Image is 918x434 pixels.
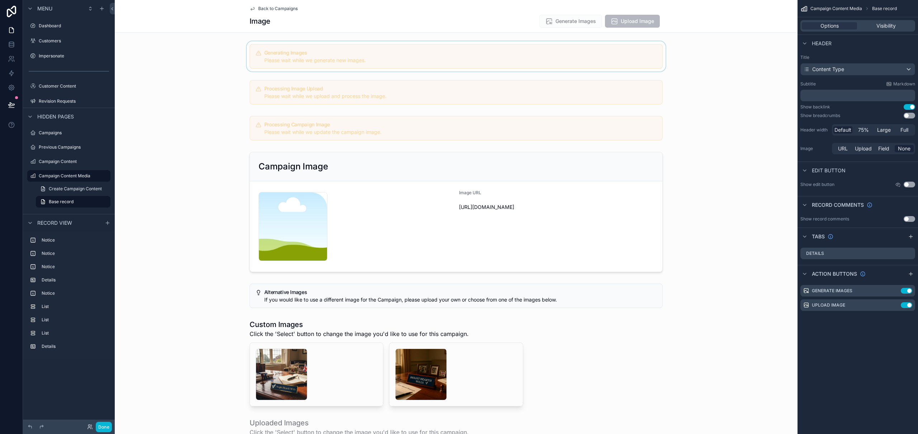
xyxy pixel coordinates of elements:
label: Notice [42,251,108,256]
a: Previous Campaigns [27,141,110,153]
a: Campaign Content [27,156,110,167]
span: Record comments [812,201,864,209]
span: Options [820,22,839,29]
label: Generate Images [812,288,852,294]
span: Large [877,126,891,134]
span: Upload [855,145,872,152]
button: Done [96,422,112,432]
label: Details [42,277,108,283]
span: Record view [37,219,72,227]
span: Action buttons [812,270,857,277]
span: Header [812,40,832,47]
label: Header width [800,127,829,133]
a: Dashboard [27,20,110,32]
label: Customers [39,38,109,44]
a: Back to Campaigns [250,6,298,11]
label: Campaign Content Media [39,173,106,179]
label: Details [806,251,824,256]
label: Notice [42,237,108,243]
span: URL [838,145,848,152]
span: Visibility [876,22,896,29]
label: Previous Campaigns [39,144,109,150]
a: Campaigns [27,127,110,139]
a: Revision Requests [27,95,110,107]
span: 75% [858,126,869,134]
span: Back to Campaigns [258,6,298,11]
div: scrollable content [23,231,115,359]
span: Campaign Content Media [810,6,862,11]
a: Create Campaign Content [36,183,110,195]
span: Base record [872,6,897,11]
a: Customer Content [27,80,110,92]
label: Dashboard [39,23,109,29]
a: Base record [36,196,110,207]
label: List [42,330,108,336]
a: Impersonate [27,50,110,62]
label: Notice [42,264,108,270]
label: Notice [42,290,108,296]
label: Campaign Content [39,159,109,164]
span: Markdown [893,81,915,87]
label: Subtitle [800,81,816,87]
span: Default [834,126,851,134]
a: Campaign Content Media [27,170,110,182]
span: Field [878,145,889,152]
button: Content Type [800,63,915,75]
label: Revision Requests [39,98,109,104]
span: Full [900,126,908,134]
a: Customers [27,35,110,47]
span: None [898,145,910,152]
span: Menu [37,5,52,12]
label: Customer Content [39,83,109,89]
label: Impersonate [39,53,109,59]
label: Details [42,344,108,349]
div: Show breadcrumbs [800,113,840,118]
label: Image [800,146,829,151]
label: List [42,317,108,323]
div: Show backlink [800,104,830,110]
div: Show record comments [800,216,849,222]
label: List [42,304,108,309]
h1: Image [250,16,270,26]
span: Base record [49,199,74,205]
span: Tabs [812,233,825,240]
span: Content Type [812,66,844,73]
span: Hidden pages [37,113,74,120]
div: scrollable content [800,90,915,101]
label: Show edit button [800,182,834,187]
label: Campaigns [39,130,109,136]
label: Title [800,55,915,60]
label: Upload Image [812,302,845,308]
span: Edit button [812,167,846,174]
span: Create Campaign Content [49,186,102,192]
a: Markdown [886,81,915,87]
